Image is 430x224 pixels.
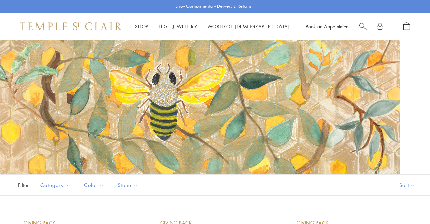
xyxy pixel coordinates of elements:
a: Book an Appointment [306,23,349,30]
p: Enjoy Complimentary Delivery & Returns [175,3,252,10]
a: Open Shopping Bag [403,22,410,31]
img: Temple St. Clair [20,22,122,30]
span: Color [81,181,109,189]
a: High JewelleryHigh Jewellery [159,23,197,30]
a: ShopShop [135,23,148,30]
button: Show sort by [384,175,430,195]
button: Stone [113,178,143,193]
button: Category [35,178,76,193]
button: Color [79,178,109,193]
a: World of [DEMOGRAPHIC_DATA]World of [DEMOGRAPHIC_DATA] [207,23,290,30]
a: Search [359,22,367,31]
span: Category [37,181,76,189]
span: Stone [114,181,143,189]
nav: Main navigation [135,22,290,31]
